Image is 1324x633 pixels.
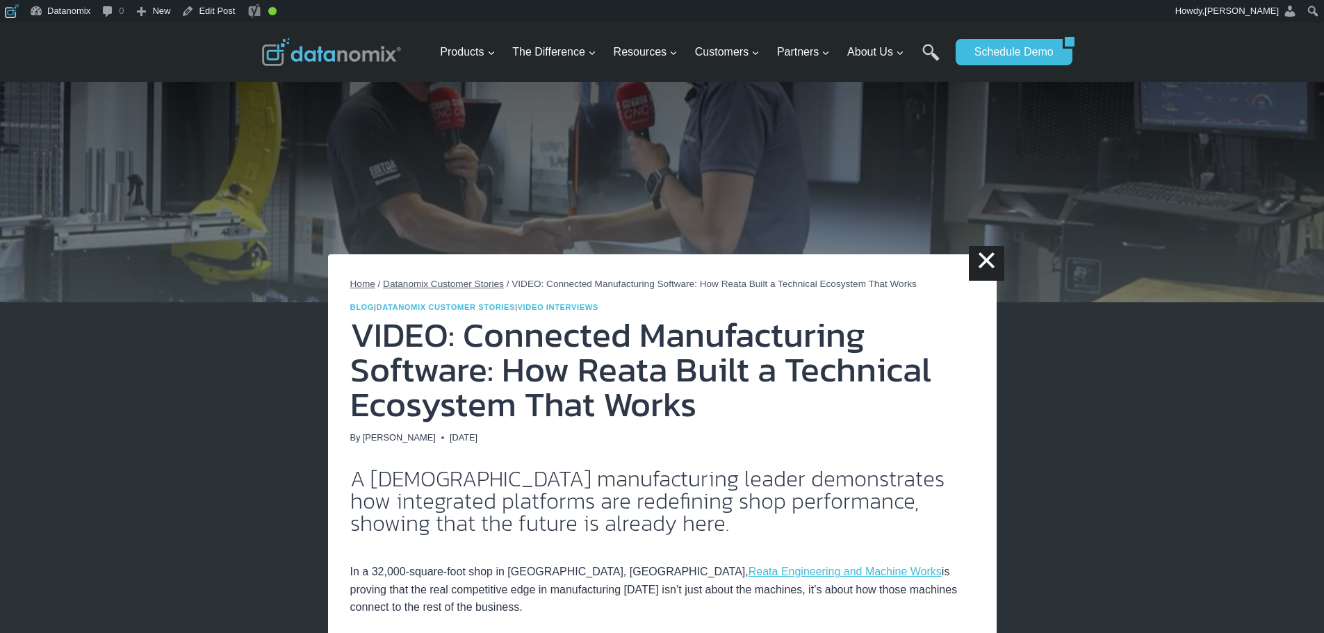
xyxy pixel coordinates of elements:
h1: VIDEO: Connected Manufacturing Software: How Reata Built a Technical Ecosystem That Works [350,318,974,422]
span: About Us [847,43,904,61]
span: / [507,279,509,289]
a: Video Interviews [518,303,598,311]
nav: Primary Navigation [434,30,949,75]
span: Products [440,43,495,61]
span: [PERSON_NAME] [1204,6,1279,16]
a: × [969,246,1004,281]
span: | | [350,303,598,311]
a: Reata Engineering and Machine Works [749,566,942,577]
nav: Breadcrumbs [350,277,974,292]
h2: A [DEMOGRAPHIC_DATA] manufacturing leader demonstrates how integrated platforms are redefining sh... [350,468,974,534]
p: In a 32,000-square-foot shop in [GEOGRAPHIC_DATA], [GEOGRAPHIC_DATA], is proving that the real co... [350,545,974,616]
time: [DATE] [450,431,477,445]
div: Good [268,7,277,15]
span: Customers [695,43,760,61]
span: By [350,431,361,445]
span: / [378,279,381,289]
span: The Difference [512,43,596,61]
a: Schedule Demo [956,39,1063,65]
a: [PERSON_NAME] [363,432,436,443]
a: Datanomix Customer Stories [383,279,504,289]
a: Blog [350,303,375,311]
span: VIDEO: Connected Manufacturing Software: How Reata Built a Technical Ecosystem That Works [512,279,917,289]
img: Datanomix [262,38,401,66]
span: Partners [777,43,830,61]
a: Home [350,279,375,289]
span: Resources [614,43,678,61]
a: Search [922,44,940,75]
a: Datanomix Customer Stories [377,303,516,311]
